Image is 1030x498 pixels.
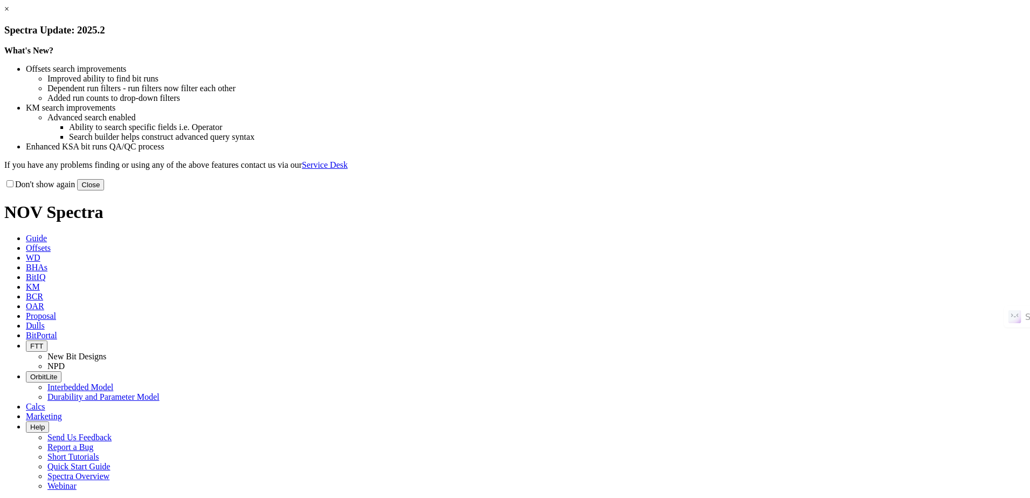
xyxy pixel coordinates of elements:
span: Help [30,423,45,431]
li: Enhanced KSA bit runs QA/QC process [26,142,1026,152]
h1: NOV Spectra [4,202,1026,222]
span: KM [26,282,40,291]
span: OAR [26,302,44,311]
li: Offsets search improvements [26,64,1026,74]
button: Close [77,179,104,190]
span: BCR [26,292,43,301]
span: WD [26,253,40,262]
span: Calcs [26,402,45,411]
span: BitPortal [26,331,57,340]
span: Offsets [26,243,51,253]
span: Proposal [26,311,56,320]
a: Interbedded Model [47,383,113,392]
span: FTT [30,342,43,350]
a: × [4,4,9,13]
a: New Bit Designs [47,352,106,361]
a: Report a Bug [47,442,93,452]
li: Search builder helps construct advanced query syntax [69,132,1026,142]
span: Marketing [26,412,62,421]
li: Dependent run filters - run filters now filter each other [47,84,1026,93]
a: Quick Start Guide [47,462,110,471]
input: Don't show again [6,180,13,187]
a: Durability and Parameter Model [47,392,160,401]
li: Advanced search enabled [47,113,1026,122]
a: Short Tutorials [47,452,99,461]
a: Service Desk [302,160,348,169]
li: KM search improvements [26,103,1026,113]
li: Improved ability to find bit runs [47,74,1026,84]
span: BitIQ [26,272,45,282]
a: Send Us Feedback [47,433,112,442]
strong: What's New? [4,46,53,55]
li: Ability to search specific fields i.e. Operator [69,122,1026,132]
span: OrbitLite [30,373,57,381]
a: NPD [47,361,65,371]
p: If you have any problems finding or using any of the above features contact us via our [4,160,1026,170]
span: Guide [26,234,47,243]
span: BHAs [26,263,47,272]
a: Spectra Overview [47,472,109,481]
span: Dulls [26,321,45,330]
a: Webinar [47,481,77,490]
li: Added run counts to drop-down filters [47,93,1026,103]
label: Don't show again [4,180,75,189]
h3: Spectra Update: 2025.2 [4,24,1026,36]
